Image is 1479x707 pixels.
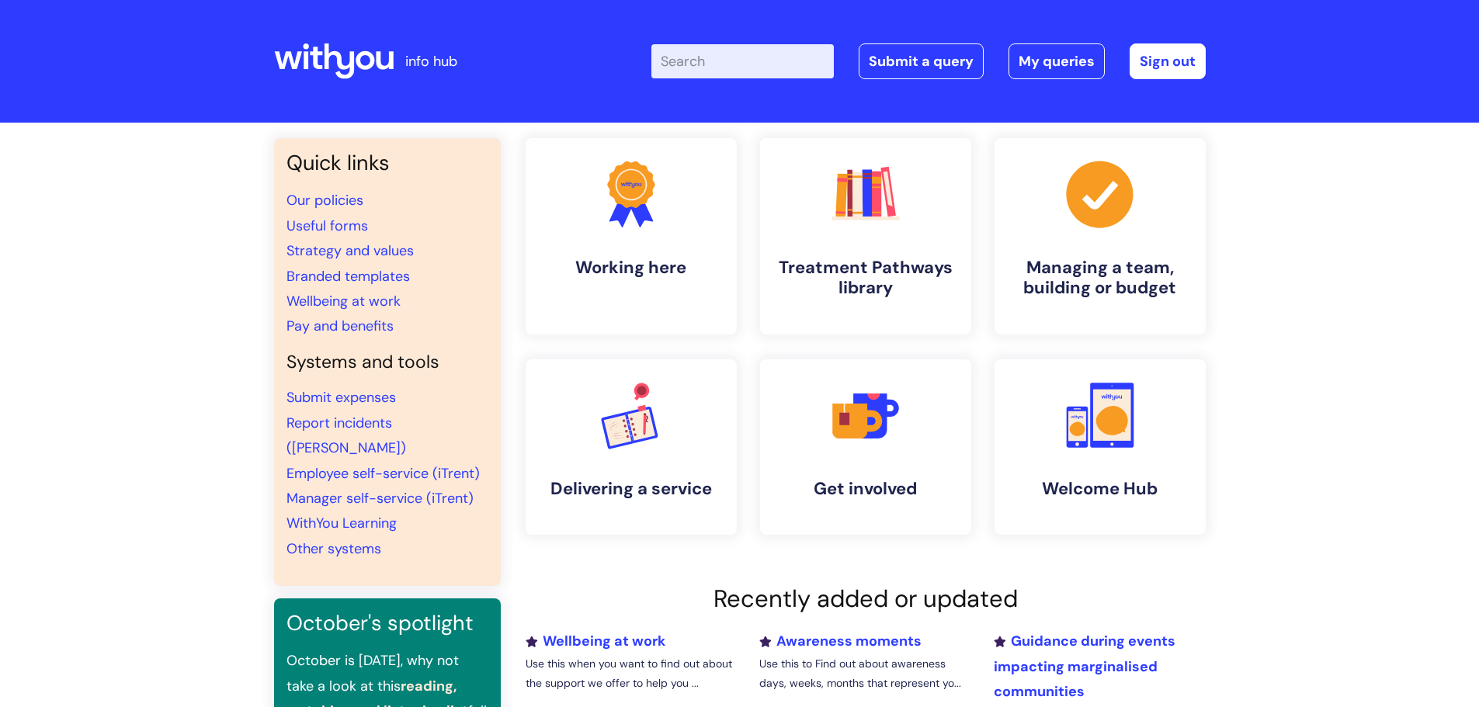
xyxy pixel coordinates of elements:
[1007,479,1193,499] h4: Welcome Hub
[405,49,457,74] p: info hub
[286,217,368,235] a: Useful forms
[760,138,971,334] a: Treatment Pathways library
[286,241,414,260] a: Strategy and values
[286,151,488,175] h3: Quick links
[526,584,1206,613] h2: Recently added or updated
[526,359,737,535] a: Delivering a service
[538,479,724,499] h4: Delivering a service
[759,632,922,650] a: Awareness moments
[538,258,724,278] h4: Working here
[286,292,401,310] a: Wellbeing at work
[651,43,1206,79] div: | -
[286,514,397,532] a: WithYou Learning
[994,632,1175,701] a: Guidance during events impacting marginalised communities
[286,352,488,373] h4: Systems and tools
[995,138,1206,334] a: Managing a team, building or budget
[286,388,396,407] a: Submit expenses
[1130,43,1206,79] a: Sign out
[286,317,394,335] a: Pay and benefits
[286,489,474,508] a: Manager self-service (iTrent)
[1007,258,1193,299] h4: Managing a team, building or budget
[526,138,737,334] a: Working here
[286,464,480,483] a: Employee self-service (iTrent)
[526,654,737,693] p: Use this when you want to find out about the support we offer to help you ...
[286,191,363,210] a: Our policies
[526,632,665,650] a: Wellbeing at work
[759,654,970,693] p: Use this to Find out about awareness days, weeks, months that represent yo...
[760,359,971,535] a: Get involved
[286,414,406,457] a: Report incidents ([PERSON_NAME])
[772,479,959,499] h4: Get involved
[772,258,959,299] h4: Treatment Pathways library
[859,43,984,79] a: Submit a query
[286,611,488,636] h3: October's spotlight
[995,359,1206,535] a: Welcome Hub
[1009,43,1105,79] a: My queries
[286,267,410,286] a: Branded templates
[651,44,834,78] input: Search
[286,539,381,558] a: Other systems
